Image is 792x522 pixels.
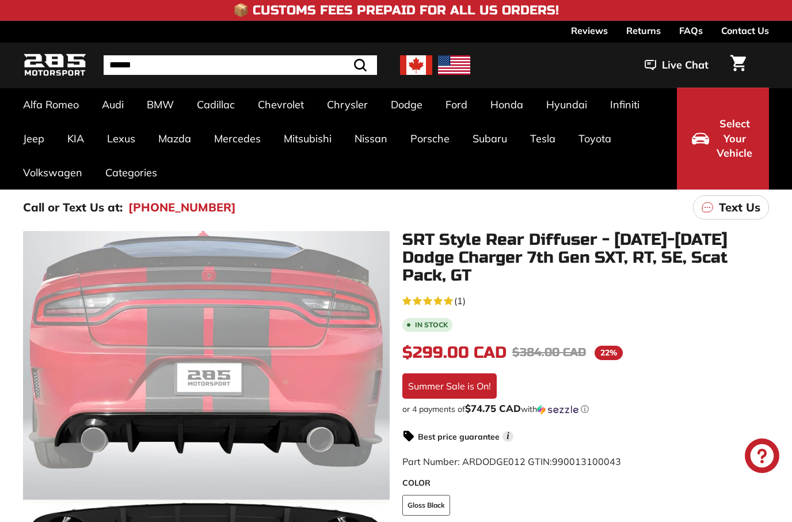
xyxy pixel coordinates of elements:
[272,122,343,156] a: Mitsubishi
[679,21,703,40] a: FAQs
[567,122,623,156] a: Toyota
[741,438,783,476] inbox-online-store-chat: Shopify online store chat
[415,321,448,328] b: In stock
[402,403,769,415] div: or 4 payments of$74.75 CADwithSezzle Click to learn more about Sezzle
[402,477,769,489] label: COLOR
[434,88,479,122] a: Ford
[595,346,623,360] span: 22%
[12,122,56,156] a: Jeep
[90,88,135,122] a: Audi
[402,231,769,284] h1: SRT Style Rear Diffuser - [DATE]-[DATE] Dodge Charger 7th Gen SXT, RT, SE, Scat Pack, GT
[677,88,769,190] button: Select Your Vehicle
[147,122,203,156] a: Mazda
[418,432,500,442] strong: Best price guarantee
[315,88,379,122] a: Chrysler
[721,21,769,40] a: Contact Us
[23,52,86,79] img: Logo_285_Motorsport_areodynamics_components
[535,88,599,122] a: Hyundai
[571,21,608,40] a: Reviews
[461,122,519,156] a: Subaru
[104,55,377,75] input: Search
[599,88,651,122] a: Infiniti
[454,294,466,308] span: (1)
[94,156,169,190] a: Categories
[233,3,559,17] h4: 📦 Customs Fees Prepaid for All US Orders!
[724,46,753,85] a: Cart
[519,122,567,156] a: Tesla
[693,195,769,220] a: Text Us
[479,88,535,122] a: Honda
[343,122,399,156] a: Nissan
[399,122,461,156] a: Porsche
[56,122,96,156] a: KIA
[203,122,272,156] a: Mercedes
[135,88,185,122] a: BMW
[537,404,578,415] img: Sezzle
[12,88,90,122] a: Alfa Romeo
[512,345,586,360] span: $384.00 CAD
[715,116,754,161] span: Select Your Vehicle
[402,293,769,308] a: 5.0 rating (1 votes)
[23,199,123,216] p: Call or Text Us at:
[402,373,497,399] div: Summer Sale is On!
[12,156,94,190] a: Volkswagen
[185,88,246,122] a: Cadillac
[402,343,507,362] span: $299.00 CAD
[552,456,621,467] span: 990013100043
[465,402,521,414] span: $74.75 CAD
[502,431,513,442] span: i
[402,403,769,415] div: or 4 payments of with
[626,21,661,40] a: Returns
[128,199,236,216] a: [PHONE_NUMBER]
[379,88,434,122] a: Dodge
[402,456,621,467] span: Part Number: ARDODGE012 GTIN:
[246,88,315,122] a: Chevrolet
[630,51,724,80] button: Live Chat
[96,122,147,156] a: Lexus
[719,199,760,216] p: Text Us
[662,58,709,73] span: Live Chat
